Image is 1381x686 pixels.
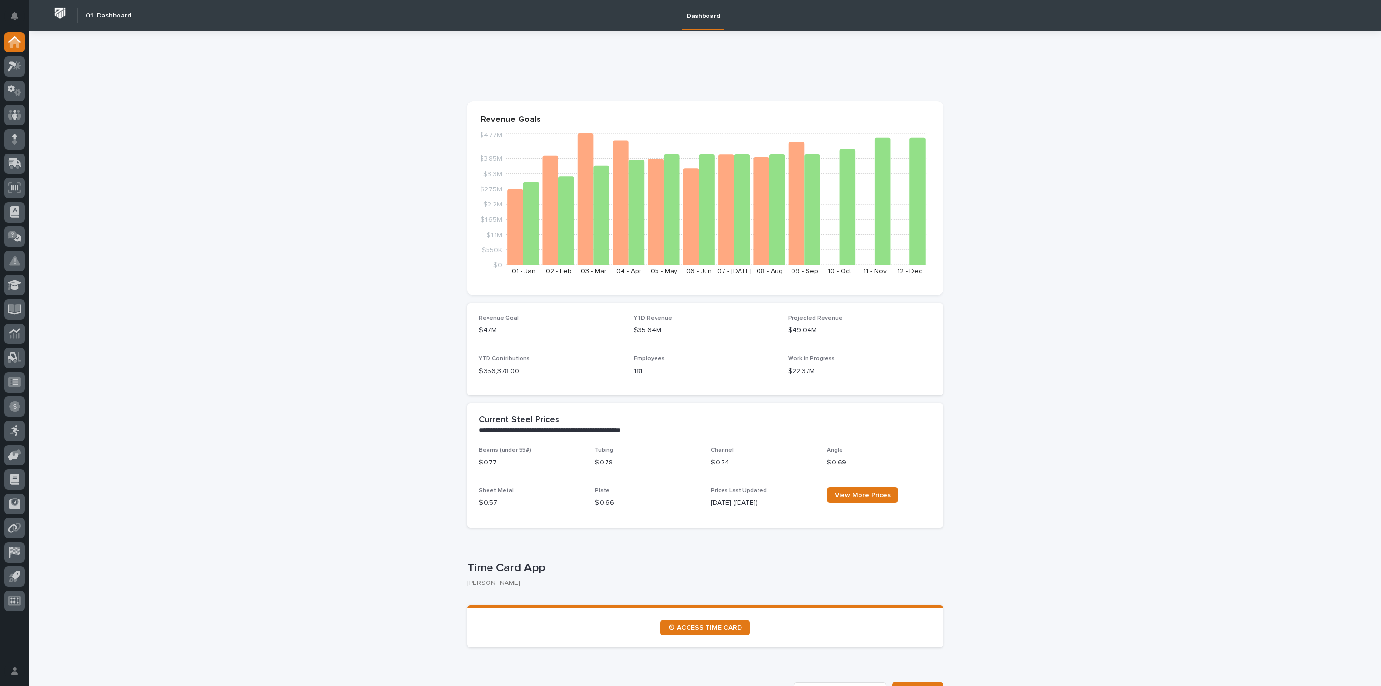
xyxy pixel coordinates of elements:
[827,458,931,468] p: $ 0.69
[788,315,842,321] span: Projected Revenue
[668,624,742,631] span: ⏲ ACCESS TIME CARD
[595,498,699,508] p: $ 0.66
[634,366,777,377] p: 181
[863,268,887,274] text: 11 - Nov
[581,268,606,274] text: 03 - Mar
[4,6,25,26] button: Notifications
[493,262,502,269] tspan: $0
[479,447,531,453] span: Beams (under 55#)
[686,268,712,274] text: 06 - Jun
[479,326,622,336] p: $47M
[660,620,750,635] a: ⏲ ACCESS TIME CARD
[717,268,752,274] text: 07 - [DATE]
[479,315,519,321] span: Revenue Goal
[479,356,530,361] span: YTD Contributions
[479,498,583,508] p: $ 0.57
[482,247,502,254] tspan: $550K
[595,458,699,468] p: $ 0.78
[711,488,767,494] span: Prices Last Updated
[634,356,665,361] span: Employees
[479,415,559,426] h2: Current Steel Prices
[479,156,502,163] tspan: $3.85M
[827,447,843,453] span: Angle
[479,132,502,139] tspan: $4.77M
[711,458,815,468] p: $ 0.74
[86,12,131,20] h2: 01. Dashboard
[467,579,935,587] p: [PERSON_NAME]
[827,487,898,503] a: View More Prices
[835,492,891,498] span: View More Prices
[634,326,777,336] p: $35.64M
[828,268,851,274] text: 10 - Oct
[480,217,502,223] tspan: $1.65M
[487,232,502,239] tspan: $1.1M
[711,447,734,453] span: Channel
[512,268,536,274] text: 01 - Jan
[483,201,502,208] tspan: $2.2M
[788,366,931,377] p: $22.37M
[711,498,815,508] p: [DATE] ([DATE])
[634,315,672,321] span: YTD Revenue
[616,268,641,274] text: 04 - Apr
[897,268,922,274] text: 12 - Dec
[480,186,502,193] tspan: $2.75M
[788,326,931,336] p: $49.04M
[651,268,677,274] text: 05 - May
[51,4,69,22] img: Workspace Logo
[479,458,583,468] p: $ 0.77
[467,561,939,575] p: Time Card App
[791,268,818,274] text: 09 - Sep
[757,268,783,274] text: 08 - Aug
[546,268,572,274] text: 02 - Feb
[479,488,514,494] span: Sheet Metal
[12,12,25,27] div: Notifications
[788,356,835,361] span: Work in Progress
[595,447,613,453] span: Tubing
[483,171,502,178] tspan: $3.3M
[595,488,610,494] span: Plate
[481,115,929,125] p: Revenue Goals
[479,366,622,377] p: $ 356,378.00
